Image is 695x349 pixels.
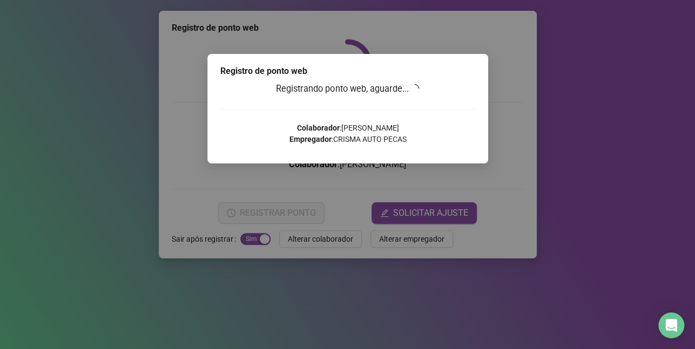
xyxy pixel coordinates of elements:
[220,65,475,78] div: Registro de ponto web
[409,82,421,94] span: loading
[220,122,475,145] p: : [PERSON_NAME] : CRISMA AUTO PECAS
[220,82,475,96] h3: Registrando ponto web, aguarde...
[296,124,339,132] strong: Colaborador
[289,135,331,143] strong: Empregador
[658,312,684,338] div: Open Intercom Messenger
